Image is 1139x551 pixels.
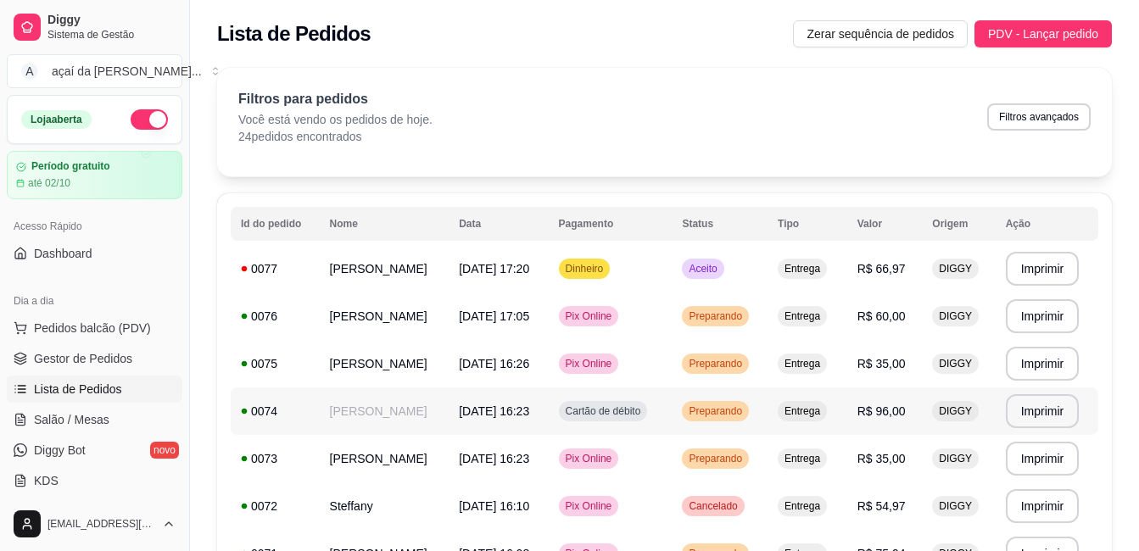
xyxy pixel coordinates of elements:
span: Lista de Pedidos [34,381,122,398]
th: Ação [996,207,1098,241]
span: Pix Online [562,452,616,465]
div: 0074 [241,403,310,420]
div: 0075 [241,355,310,372]
span: R$ 96,00 [857,404,906,418]
span: Salão / Mesas [34,411,109,428]
td: [PERSON_NAME] [320,245,449,292]
span: Preparando [685,357,745,370]
span: Cancelado [685,499,740,513]
span: Diggy [47,13,176,28]
td: [PERSON_NAME] [320,387,449,435]
span: A [21,63,38,80]
button: Pedidos balcão (PDV) [7,314,182,342]
span: [DATE] 17:20 [459,262,529,275]
div: 0077 [241,260,310,277]
span: Pix Online [562,309,616,323]
span: Zerar sequência de pedidos [807,25,954,43]
a: Período gratuitoaté 02/10 [7,151,182,199]
td: [PERSON_NAME] [320,435,449,482]
div: Acesso Rápido [7,213,182,240]
span: [DATE] 16:26 [459,357,529,370]
p: Filtros para pedidos [238,89,433,109]
span: Entrega [781,499,824,513]
span: Preparando [685,309,745,323]
span: [DATE] 16:23 [459,452,529,465]
span: DIGGY [935,309,975,323]
button: Zerar sequência de pedidos [793,20,968,47]
span: [DATE] 16:10 [459,499,529,513]
h2: Lista de Pedidos [217,20,371,47]
span: PDV - Lançar pedido [988,25,1098,43]
td: [PERSON_NAME] [320,340,449,387]
span: Diggy Bot [34,442,86,459]
button: Select a team [7,54,182,88]
button: Filtros avançados [987,103,1091,131]
a: DiggySistema de Gestão [7,7,182,47]
button: PDV - Lançar pedido [974,20,1112,47]
span: R$ 54,97 [857,499,906,513]
th: Id do pedido [231,207,320,241]
button: Imprimir [1006,442,1080,476]
div: Dia a dia [7,287,182,314]
td: [PERSON_NAME] [320,292,449,340]
a: Salão / Mesas [7,406,182,433]
span: DIGGY [935,357,975,370]
th: Valor [847,207,923,241]
p: Você está vendo os pedidos de hoje. [238,111,433,128]
span: [DATE] 16:23 [459,404,529,418]
button: Alterar Status [131,109,168,130]
article: Período gratuito [31,160,110,173]
span: DIGGY [935,499,975,513]
span: Preparando [685,404,745,418]
span: Entrega [781,309,824,323]
span: Pix Online [562,499,616,513]
div: 0076 [241,308,310,325]
span: Cartão de débito [562,404,645,418]
span: DIGGY [935,452,975,465]
span: [DATE] 17:05 [459,309,529,323]
span: Gestor de Pedidos [34,350,132,367]
span: [EMAIL_ADDRESS][DOMAIN_NAME] [47,517,155,531]
span: R$ 35,00 [857,452,906,465]
span: Dashboard [34,245,92,262]
div: açaí da [PERSON_NAME] ... [52,63,202,80]
span: Entrega [781,262,824,275]
th: Nome [320,207,449,241]
span: R$ 60,00 [857,309,906,323]
th: Origem [922,207,995,241]
div: 0072 [241,498,310,515]
button: Imprimir [1006,299,1080,333]
span: Sistema de Gestão [47,28,176,42]
th: Pagamento [549,207,673,241]
span: DIGGY [935,262,975,275]
span: Pix Online [562,357,616,370]
th: Status [672,207,768,241]
span: R$ 66,97 [857,262,906,275]
td: Steffany [320,482,449,530]
article: até 02/10 [28,176,70,190]
p: 24 pedidos encontrados [238,128,433,145]
a: KDS [7,467,182,494]
span: KDS [34,472,59,489]
button: [EMAIL_ADDRESS][DOMAIN_NAME] [7,504,182,544]
a: Dashboard [7,240,182,267]
span: Entrega [781,404,824,418]
button: Imprimir [1006,489,1080,523]
span: DIGGY [935,404,975,418]
a: Diggy Botnovo [7,437,182,464]
span: R$ 35,00 [857,357,906,370]
button: Imprimir [1006,252,1080,286]
span: Preparando [685,452,745,465]
span: Entrega [781,357,824,370]
div: 0073 [241,450,310,467]
th: Data [449,207,548,241]
button: Imprimir [1006,394,1080,428]
div: Loja aberta [21,110,92,129]
th: Tipo [768,207,847,241]
a: Lista de Pedidos [7,376,182,403]
a: Gestor de Pedidos [7,345,182,372]
span: Aceito [685,262,720,275]
span: Pedidos balcão (PDV) [34,320,151,337]
span: Entrega [781,452,824,465]
span: Dinheiro [562,262,607,275]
